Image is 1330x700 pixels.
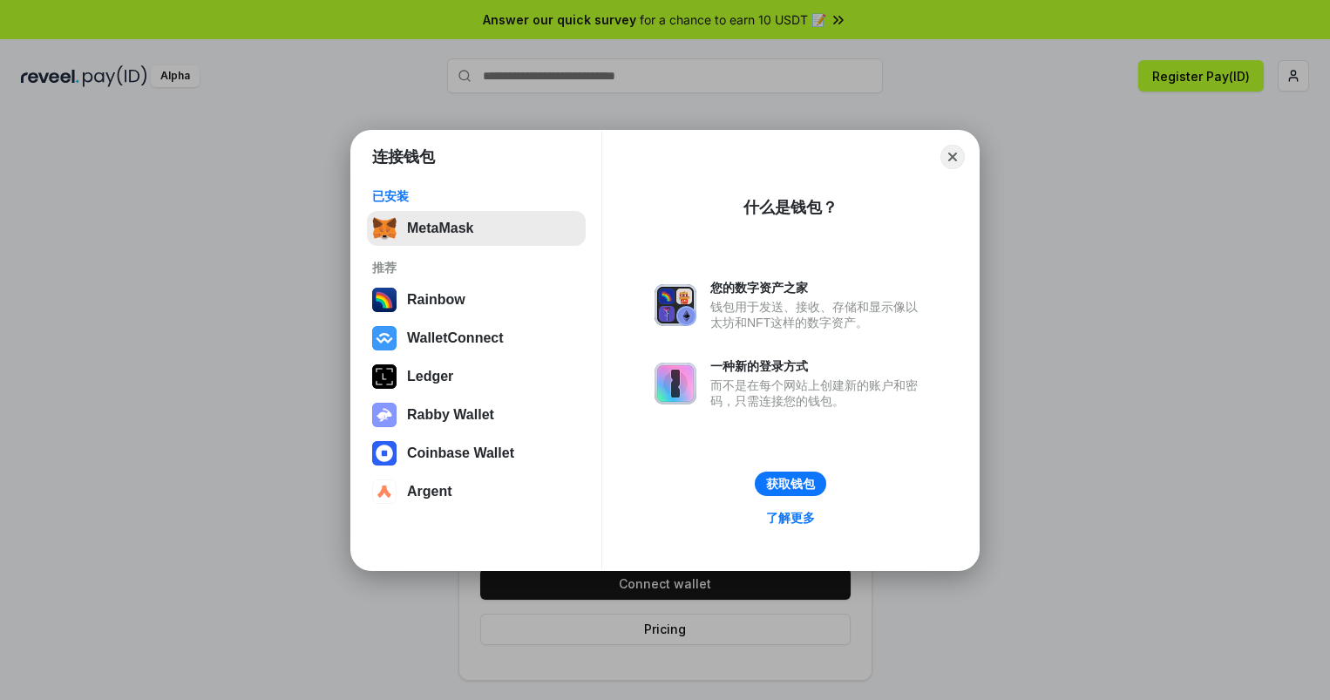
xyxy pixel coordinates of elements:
img: svg+xml,%3Csvg%20xmlns%3D%22http%3A%2F%2Fwww.w3.org%2F2000%2Fsvg%22%20fill%3D%22none%22%20viewBox... [655,284,696,326]
div: Rabby Wallet [407,407,494,423]
img: svg+xml,%3Csvg%20width%3D%2228%22%20height%3D%2228%22%20viewBox%3D%220%200%2028%2028%22%20fill%3D... [372,441,397,466]
img: svg+xml,%3Csvg%20width%3D%2228%22%20height%3D%2228%22%20viewBox%3D%220%200%2028%2028%22%20fill%3D... [372,326,397,350]
button: WalletConnect [367,321,586,356]
div: 您的数字资产之家 [710,280,926,296]
div: 什么是钱包？ [743,197,838,218]
button: Coinbase Wallet [367,436,586,471]
button: Rainbow [367,282,586,317]
button: MetaMask [367,211,586,246]
img: svg+xml,%3Csvg%20xmlns%3D%22http%3A%2F%2Fwww.w3.org%2F2000%2Fsvg%22%20fill%3D%22none%22%20viewBox... [655,363,696,404]
div: 推荐 [372,260,580,275]
img: svg+xml,%3Csvg%20width%3D%22120%22%20height%3D%22120%22%20viewBox%3D%220%200%20120%20120%22%20fil... [372,288,397,312]
div: 获取钱包 [766,476,815,492]
div: Rainbow [407,292,465,308]
button: Close [940,145,965,169]
img: svg+xml,%3Csvg%20xmlns%3D%22http%3A%2F%2Fwww.w3.org%2F2000%2Fsvg%22%20fill%3D%22none%22%20viewBox... [372,403,397,427]
img: svg+xml,%3Csvg%20fill%3D%22none%22%20height%3D%2233%22%20viewBox%3D%220%200%2035%2033%22%20width%... [372,216,397,241]
div: WalletConnect [407,330,504,346]
div: MetaMask [407,221,473,236]
button: 获取钱包 [755,472,826,496]
h1: 连接钱包 [372,146,435,167]
div: 而不是在每个网站上创建新的账户和密码，只需连接您的钱包。 [710,377,926,409]
a: 了解更多 [756,506,825,529]
div: 一种新的登录方式 [710,358,926,374]
button: Rabby Wallet [367,398,586,432]
img: svg+xml,%3Csvg%20width%3D%2228%22%20height%3D%2228%22%20viewBox%3D%220%200%2028%2028%22%20fill%3D... [372,479,397,504]
button: Ledger [367,359,586,394]
div: Ledger [407,369,453,384]
div: 钱包用于发送、接收、存储和显示像以太坊和NFT这样的数字资产。 [710,299,926,330]
button: Argent [367,474,586,509]
img: svg+xml,%3Csvg%20xmlns%3D%22http%3A%2F%2Fwww.w3.org%2F2000%2Fsvg%22%20width%3D%2228%22%20height%3... [372,364,397,389]
div: 了解更多 [766,510,815,526]
div: Argent [407,484,452,500]
div: 已安装 [372,188,580,204]
div: Coinbase Wallet [407,445,514,461]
